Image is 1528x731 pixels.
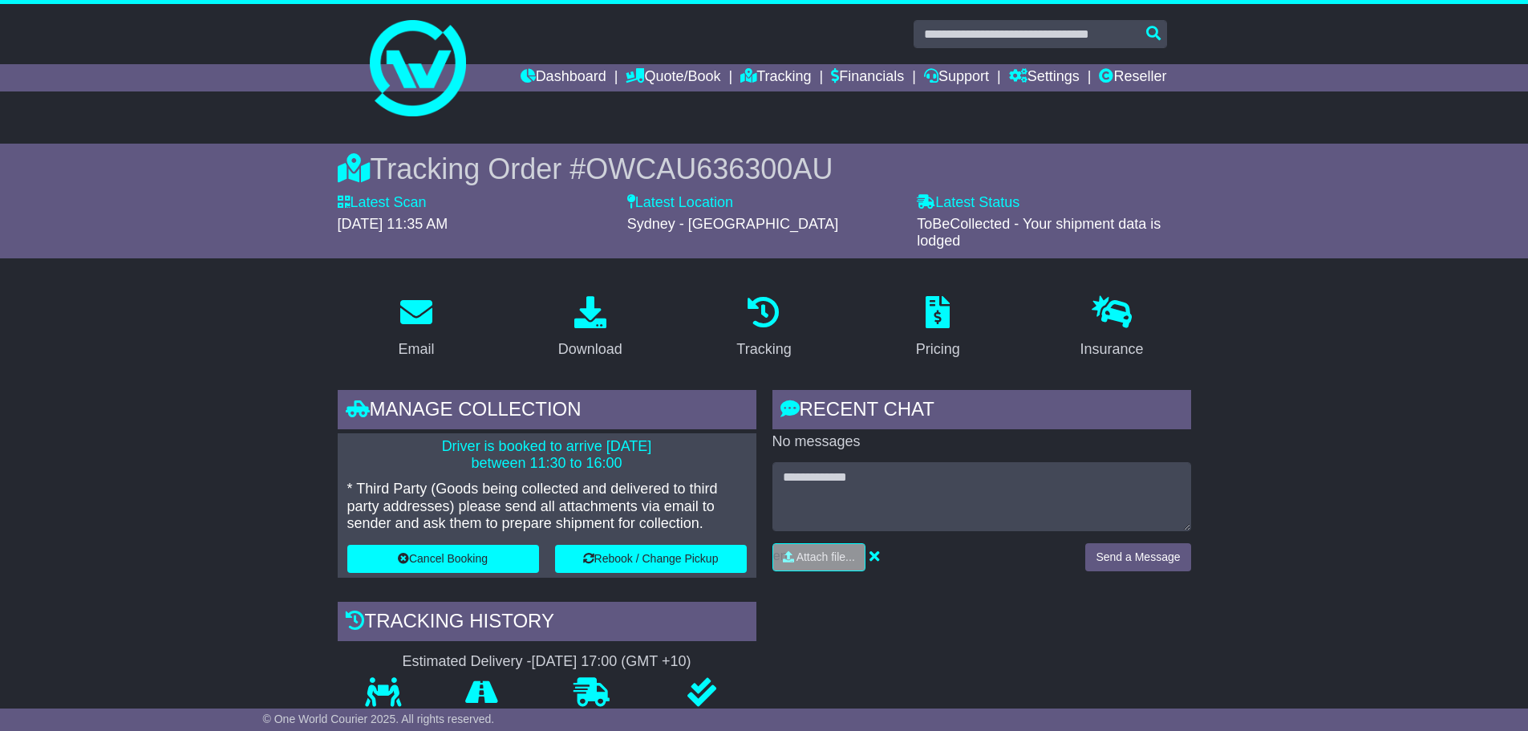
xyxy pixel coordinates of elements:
[1009,64,1080,91] a: Settings
[916,339,960,360] div: Pricing
[1070,290,1154,366] a: Insurance
[338,602,756,645] div: Tracking history
[1099,64,1166,91] a: Reseller
[347,545,539,573] button: Cancel Booking
[740,64,811,91] a: Tracking
[586,152,833,185] span: OWCAU636300AU
[338,653,756,671] div: Estimated Delivery -
[338,152,1191,186] div: Tracking Order #
[338,216,448,232] span: [DATE] 11:35 AM
[263,713,495,725] span: © One World Courier 2025. All rights reserved.
[924,64,989,91] a: Support
[736,339,791,360] div: Tracking
[906,290,971,366] a: Pricing
[338,390,756,433] div: Manage collection
[917,194,1019,212] label: Latest Status
[347,438,747,473] p: Driver is booked to arrive [DATE] between 11:30 to 16:00
[338,194,427,212] label: Latest Scan
[1080,339,1144,360] div: Insurance
[1085,543,1190,571] button: Send a Message
[831,64,904,91] a: Financials
[387,290,444,366] a: Email
[726,290,801,366] a: Tracking
[626,64,720,91] a: Quote/Book
[772,433,1191,451] p: No messages
[917,216,1161,250] span: ToBeCollected - Your shipment data is lodged
[772,390,1191,433] div: RECENT CHAT
[521,64,606,91] a: Dashboard
[532,653,691,671] div: [DATE] 17:00 (GMT +10)
[558,339,622,360] div: Download
[548,290,633,366] a: Download
[347,481,747,533] p: * Third Party (Goods being collected and delivered to third party addresses) please send all atta...
[627,216,838,232] span: Sydney - [GEOGRAPHIC_DATA]
[555,545,747,573] button: Rebook / Change Pickup
[627,194,733,212] label: Latest Location
[398,339,434,360] div: Email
